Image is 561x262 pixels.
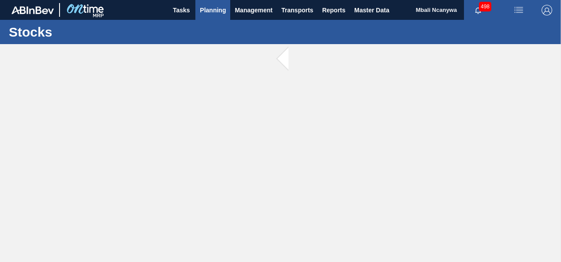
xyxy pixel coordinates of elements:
span: Management [235,5,273,15]
span: Master Data [354,5,389,15]
img: TNhmsLtSVTkK8tSr43FrP2fwEKptu5GPRR3wAAAABJRU5ErkJggg== [11,6,54,14]
span: Planning [200,5,226,15]
span: Reports [322,5,345,15]
span: 498 [479,2,491,11]
span: Transports [281,5,313,15]
img: userActions [513,5,524,15]
span: Tasks [172,5,191,15]
h1: Stocks [9,27,165,37]
button: Notifications [464,4,492,16]
img: Logout [542,5,552,15]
